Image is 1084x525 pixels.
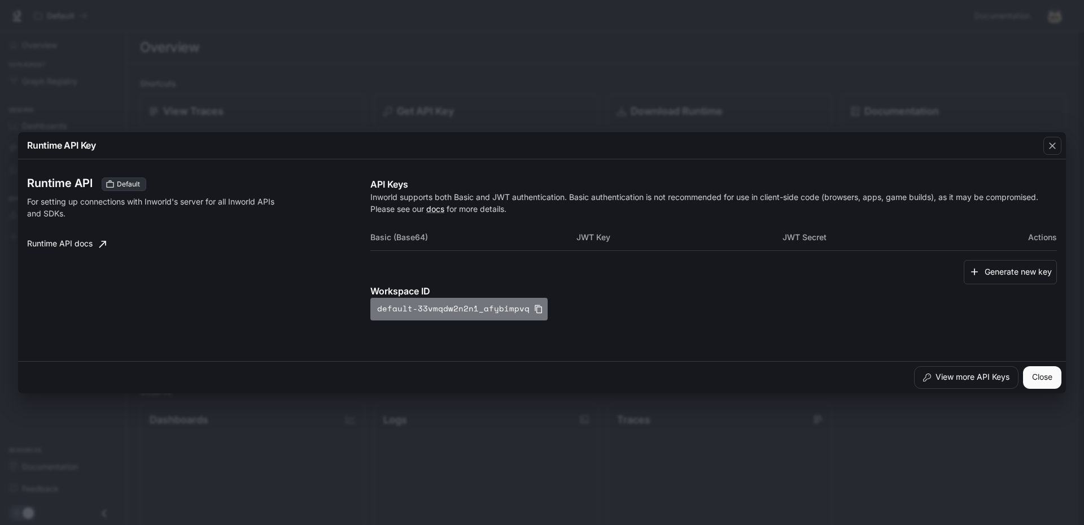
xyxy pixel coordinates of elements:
[102,177,146,191] div: These keys will apply to your current workspace only
[23,233,111,255] a: Runtime API docs
[370,177,1057,191] p: API Keys
[914,366,1019,389] button: View more API Keys
[27,177,93,189] h3: Runtime API
[576,224,783,251] th: JWT Key
[1023,366,1061,389] button: Close
[426,204,444,214] a: docs
[370,284,1057,298] p: Workspace ID
[370,224,576,251] th: Basic (Base64)
[27,196,278,219] p: For setting up connections with Inworld's server for all Inworld APIs and SDKs.
[370,298,548,320] button: default-33vmqdw2n2n1_afybimpvq
[112,179,145,189] span: Default
[27,138,96,152] p: Runtime API Key
[964,260,1057,284] button: Generate new key
[783,224,989,251] th: JWT Secret
[370,191,1057,215] p: Inworld supports both Basic and JWT authentication. Basic authentication is not recommended for u...
[988,224,1057,251] th: Actions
